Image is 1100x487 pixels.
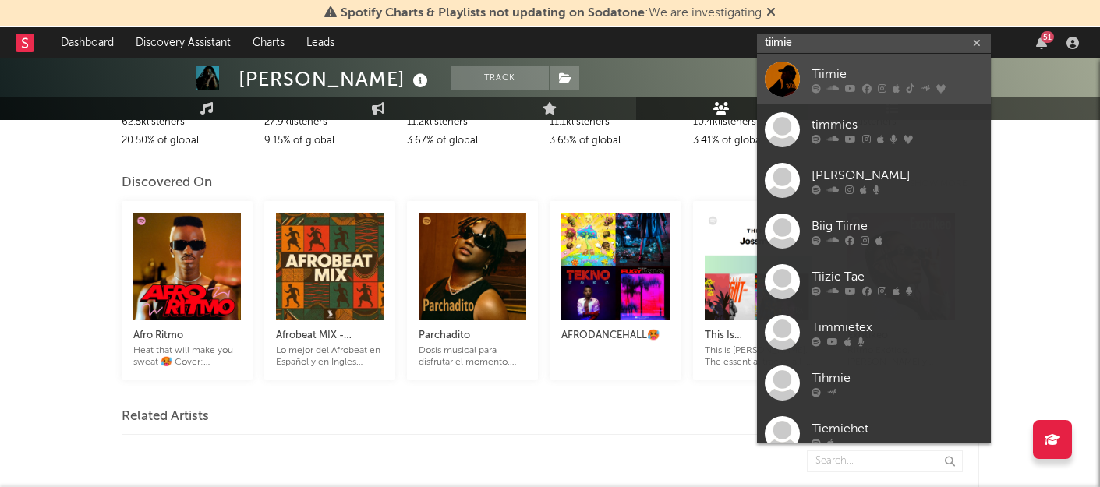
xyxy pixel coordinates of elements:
[705,311,812,369] a: This Is [PERSON_NAME]This is [PERSON_NAME]. The essential tracks, all in one playlist.
[122,113,253,132] div: 62.5k listeners
[705,326,812,345] div: This Is [PERSON_NAME]
[419,326,526,345] div: Parchadito
[757,358,991,408] a: Tihmie
[757,256,991,307] a: Tiizie Tae
[757,104,991,155] a: timmies
[133,311,241,369] a: Afro RitmoHeat that will make you sweat 🥵 Cover: [PERSON_NAME]
[341,7,645,19] span: Spotify Charts & Playlists not updating on Sodatone
[133,345,241,369] div: Heat that will make you sweat 🥵 Cover: [PERSON_NAME]
[757,408,991,459] a: Tiemiehet
[757,54,991,104] a: Tiimie
[264,113,395,132] div: 27.9k listeners
[264,132,395,150] div: 9.15 % of global
[239,66,432,92] div: [PERSON_NAME]
[561,326,669,345] div: AFRODANCEHALL🥵
[550,113,681,132] div: 11.1k listeners
[451,66,549,90] button: Track
[133,326,241,345] div: Afro Ritmo
[341,7,762,19] span: : We are investigating
[561,311,669,357] a: AFRODANCEHALL🥵
[812,318,983,337] div: Timmietex
[122,132,253,150] div: 20.50 % of global
[812,217,983,235] div: Biig Tiime
[50,27,125,58] a: Dashboard
[122,174,212,192] div: Discovered On
[812,419,983,438] div: Tiemiehet
[276,311,384,369] a: Afrobeat MIX - Afrobeat en Español 2025🏖️Lo mejor del Afrobeat en Español y en Ingles 2025: [PERS...
[1041,31,1054,43] div: 51
[419,345,526,369] div: Dosis musical para disfrutar el momento. Foto: [PERSON_NAME]
[757,206,991,256] a: Biig Tiime
[407,113,538,132] div: 11.2k listeners
[122,408,209,426] span: Related Artists
[276,326,384,345] div: Afrobeat MIX - Afrobeat en Español 2025🏖️
[812,115,983,134] div: timmies
[125,27,242,58] a: Discovery Assistant
[812,166,983,185] div: [PERSON_NAME]
[812,65,983,83] div: Tiimie
[276,345,384,369] div: Lo mejor del Afrobeat en Español y en Ingles 2025: [PERSON_NAME], [PERSON_NAME] Boy, [PERSON_NAME...
[705,345,812,369] div: This is [PERSON_NAME]. The essential tracks, all in one playlist.
[807,450,963,472] input: Search...
[550,132,681,150] div: 3.65 % of global
[419,311,526,369] a: ParchaditoDosis musical para disfrutar el momento. Foto: [PERSON_NAME]
[407,132,538,150] div: 3.67 % of global
[757,34,991,53] input: Search for artists
[812,369,983,387] div: Tihmie
[1036,37,1047,49] button: 51
[812,267,983,286] div: Tiizie Tae
[693,113,824,132] div: 10.4k listeners
[757,307,991,358] a: Timmietex
[693,132,824,150] div: 3.41 % of global
[757,155,991,206] a: [PERSON_NAME]
[766,7,776,19] span: Dismiss
[295,27,345,58] a: Leads
[242,27,295,58] a: Charts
